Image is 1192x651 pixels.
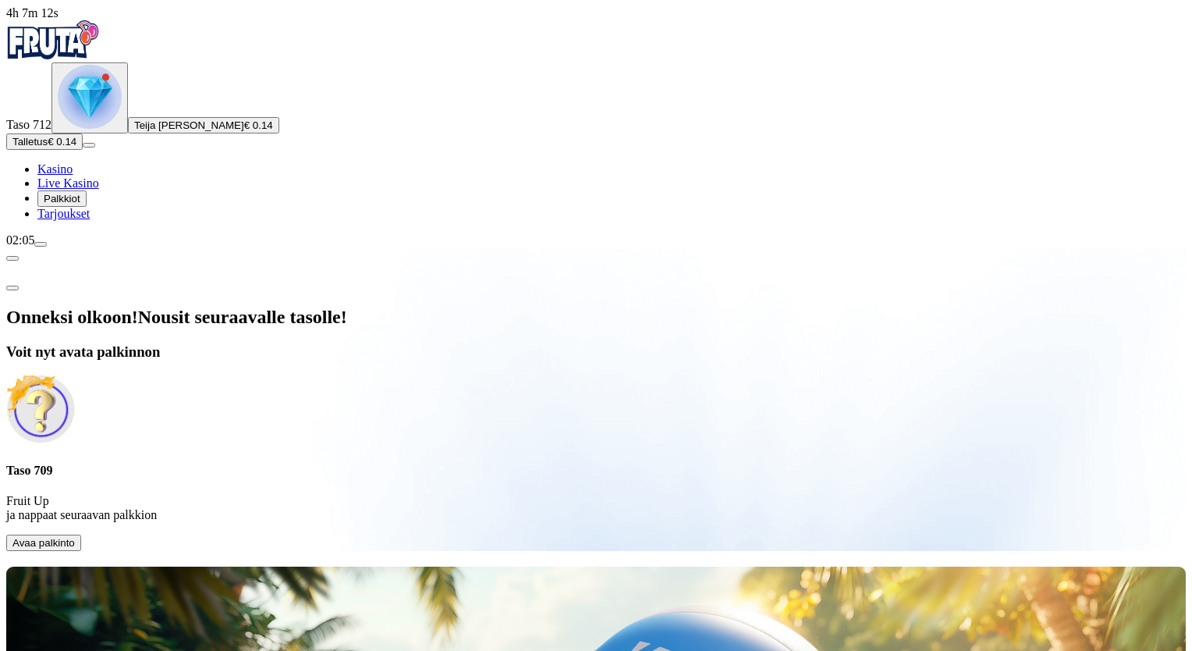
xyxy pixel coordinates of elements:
span: 02:05 [6,233,34,247]
span: Palkkiot [44,193,80,205]
span: user session time [6,6,59,20]
h3: Voit nyt avata palkinnon [6,343,1186,361]
img: Fruta [6,20,100,59]
span: € 0.14 [48,136,76,148]
button: Talletusplus icon€ 0.14 [6,133,83,150]
a: Fruta [6,48,100,62]
button: chevron-left icon [6,256,19,261]
span: € 0.14 [244,119,273,131]
span: Avaa palkinto [12,537,75,549]
span: Talletus [12,136,48,148]
span: Teija [PERSON_NAME] [134,119,244,131]
span: Taso 712 [6,118,51,131]
span: Nousit seuraavalle tasolle! [138,307,347,327]
h4: Taso 709 [6,464,1186,478]
a: Live Kasino [37,176,99,190]
a: Tarjoukset [37,207,90,220]
button: Avaa palkinto [6,535,81,551]
button: Teija [PERSON_NAME]€ 0.14 [128,117,279,133]
img: level unlocked [58,65,122,129]
a: Kasino [37,162,73,176]
button: Palkkiot [37,190,87,207]
nav: Primary [6,20,1186,221]
span: Onneksi olkoon! [6,307,138,327]
p: Fruit Up ja nappaat seuraavan palkkion [6,494,1186,522]
button: menu [34,242,47,247]
button: menu [83,143,95,148]
nav: Main menu [6,162,1186,221]
img: Unlock reward icon [6,375,75,443]
button: close [6,286,19,290]
button: level unlocked [51,62,128,133]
